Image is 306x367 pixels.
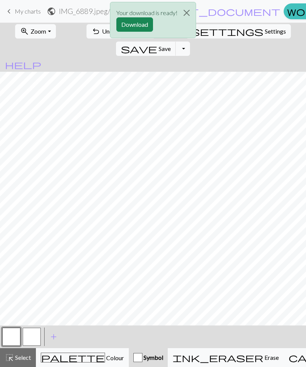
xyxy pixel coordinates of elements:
[121,43,157,54] span: save
[159,45,171,52] span: Save
[178,2,196,23] button: Close
[129,348,168,367] button: Symbol
[116,8,178,17] p: Your download is ready!
[49,332,58,342] span: add
[116,42,176,56] button: Save
[105,354,124,361] span: Colour
[41,352,105,363] span: palette
[263,354,279,361] span: Erase
[5,59,41,70] span: help
[5,352,14,363] span: highlight_alt
[116,17,153,32] button: Download
[173,352,263,363] span: ink_eraser
[142,354,163,361] span: Symbol
[14,354,31,361] span: Select
[168,348,284,367] button: Erase
[36,348,129,367] button: Colour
